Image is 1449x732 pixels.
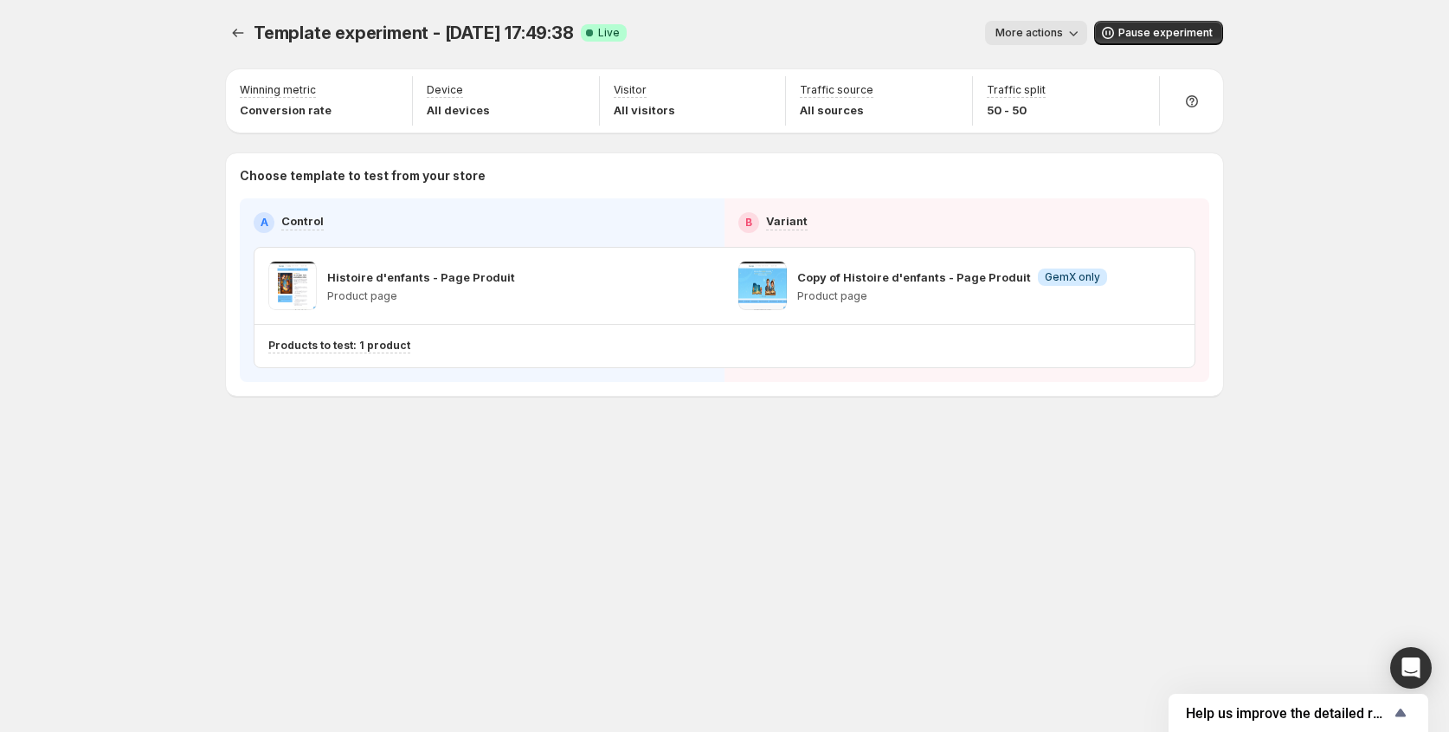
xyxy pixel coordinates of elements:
[281,212,324,230] p: Control
[327,269,515,286] p: Histoire d'enfants - Page Produit
[1186,705,1390,722] span: Help us improve the detailed report for A/B campaigns
[797,269,1031,286] p: Copy of Histoire d'enfants - Page Produit
[427,101,490,119] p: All devices
[598,26,620,40] span: Live
[268,262,317,310] img: Histoire d'enfants - Page Produit
[1118,26,1213,40] span: Pause experiment
[745,216,752,230] h2: B
[797,289,1107,303] p: Product page
[985,21,1087,45] button: More actions
[1045,270,1100,284] span: GemX only
[261,216,268,230] h2: A
[327,289,515,303] p: Product page
[240,167,1209,185] p: Choose template to test from your store
[1094,21,1223,45] button: Pause experiment
[427,83,463,97] p: Device
[1186,703,1411,723] button: Show survey - Help us improve the detailed report for A/B campaigns
[800,83,873,97] p: Traffic source
[254,23,574,43] span: Template experiment - [DATE] 17:49:38
[800,101,873,119] p: All sources
[766,212,808,230] p: Variant
[987,83,1046,97] p: Traffic split
[614,101,675,119] p: All visitors
[987,101,1046,119] p: 50 - 50
[240,101,332,119] p: Conversion rate
[268,339,410,353] p: Products to test: 1 product
[240,83,316,97] p: Winning metric
[738,262,787,310] img: Copy of Histoire d'enfants - Page Produit
[226,21,250,45] button: Experiments
[1390,647,1432,689] div: Open Intercom Messenger
[995,26,1063,40] span: More actions
[614,83,647,97] p: Visitor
